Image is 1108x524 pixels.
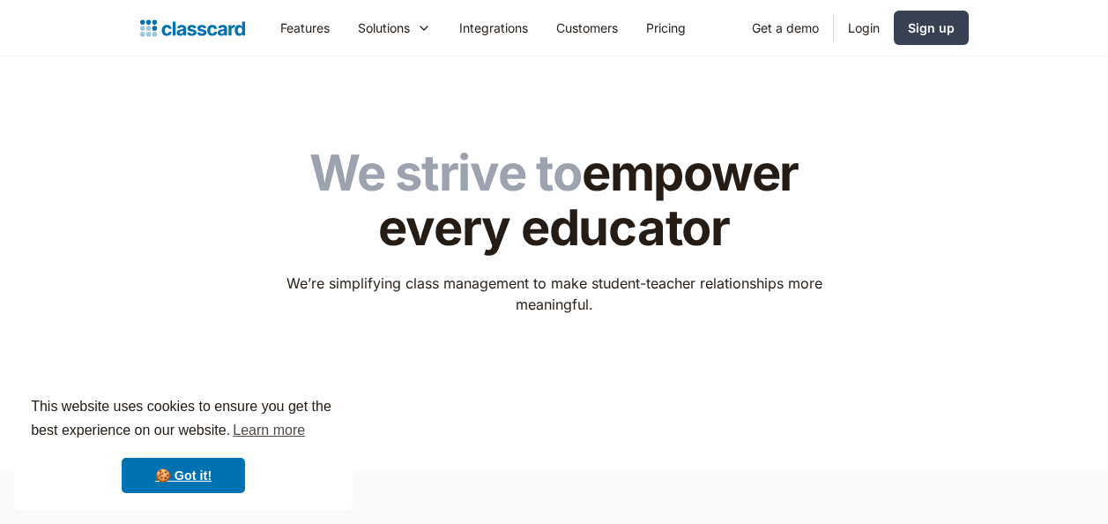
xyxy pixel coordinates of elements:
a: Customers [542,8,632,48]
span: This website uses cookies to ensure you get the best experience on our website. [31,396,336,444]
a: Integrations [445,8,542,48]
a: Get a demo [738,8,833,48]
a: learn more about cookies [230,417,308,444]
a: Sign up [894,11,969,45]
h1: empower every educator [274,146,834,255]
a: Features [266,8,344,48]
a: Login [834,8,894,48]
div: Solutions [344,8,445,48]
a: dismiss cookie message [122,458,245,493]
a: Pricing [632,8,700,48]
span: We strive to [309,143,582,203]
div: cookieconsent [14,379,353,510]
div: Solutions [358,19,410,37]
a: home [140,16,245,41]
div: Sign up [908,19,955,37]
p: We’re simplifying class management to make student-teacher relationships more meaningful. [274,273,834,315]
